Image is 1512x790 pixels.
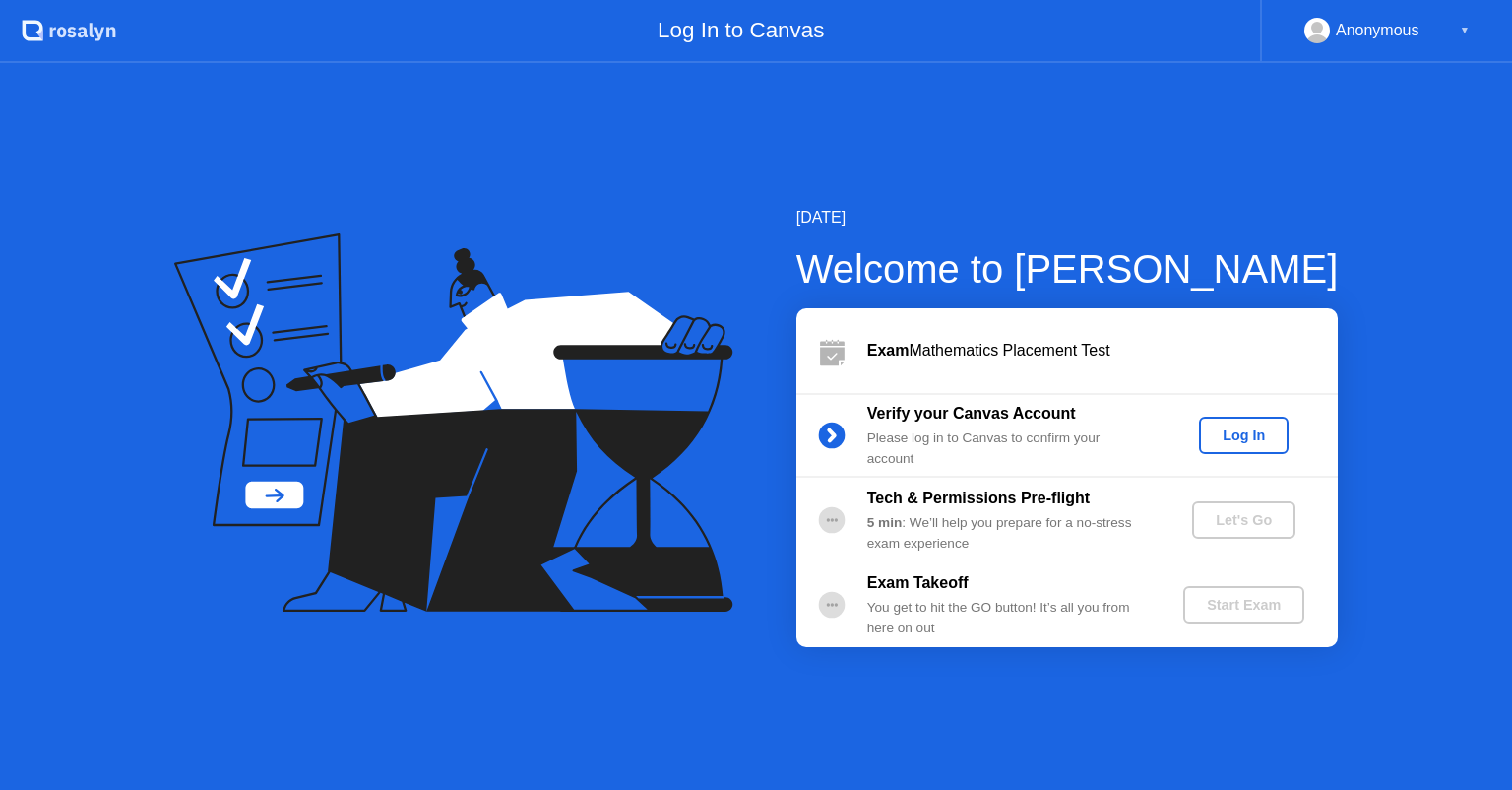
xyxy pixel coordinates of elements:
b: Exam [867,342,910,359]
div: Start Exam [1191,597,1296,613]
b: Exam Takeoff [867,574,969,591]
button: Start Exam [1183,586,1304,624]
div: Let's Go [1200,512,1288,528]
button: Let's Go [1192,501,1295,539]
b: Tech & Permissions Pre-flight [867,490,1090,506]
div: Please log in to Canvas to confirm your account [867,428,1151,469]
div: Anonymous [1336,18,1419,43]
button: Log In [1199,417,1289,454]
div: ▼ [1460,18,1470,43]
div: Welcome to [PERSON_NAME] [796,239,1339,298]
div: Log In [1207,428,1281,443]
div: [DATE] [796,206,1339,230]
b: Verify your Canvas Account [867,405,1076,422]
b: 5 min [867,515,903,530]
div: : We’ll help you prepare for a no-stress exam experience [867,513,1151,554]
div: You get to hit the GO button! It’s all you from here on out [867,598,1151,638]
div: Mathematics Placement Test [867,339,1338,362]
